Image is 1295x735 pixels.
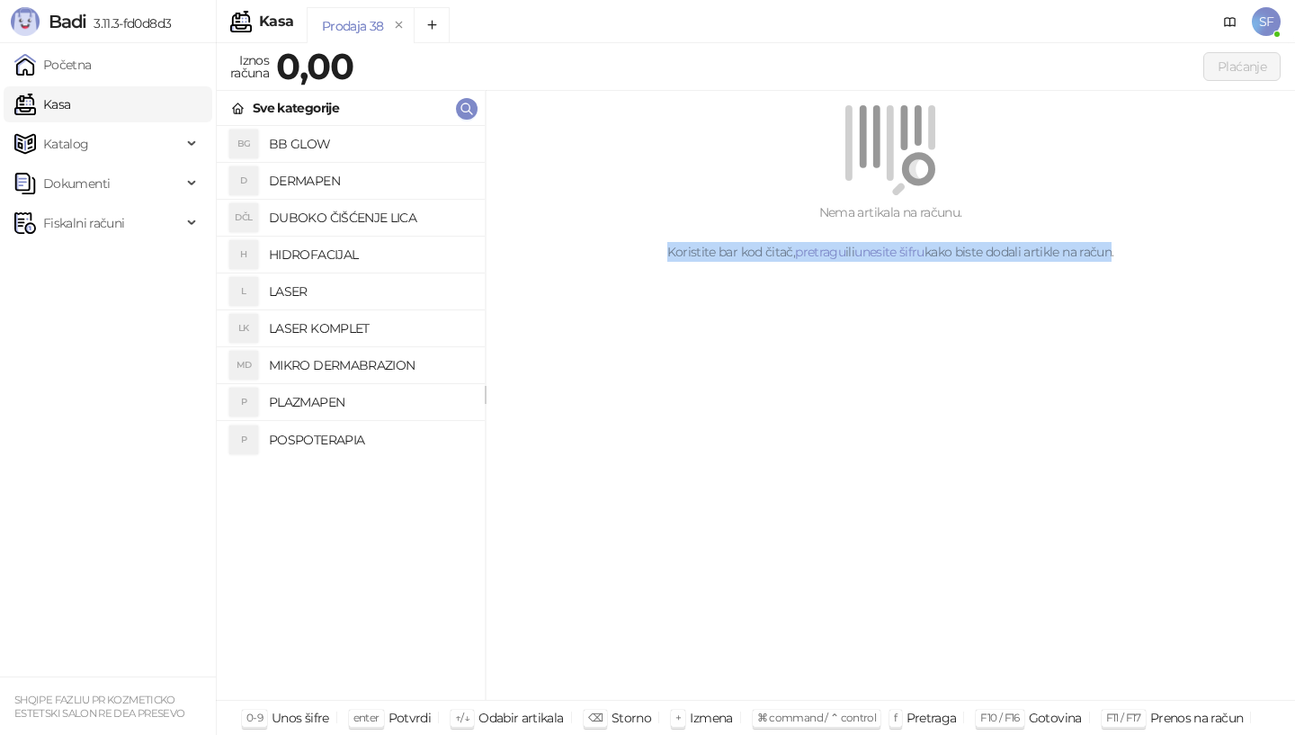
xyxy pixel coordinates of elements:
span: ↑/↓ [455,711,469,724]
img: Logo [11,7,40,36]
div: Izmena [690,706,732,730]
span: Katalog [43,126,89,162]
div: H [229,240,258,269]
h4: HIDROFACIJAL [269,240,470,269]
div: Iznos računa [227,49,272,85]
span: Badi [49,11,86,32]
span: enter [353,711,380,724]
a: unesite šifru [854,244,924,260]
div: Unos šifre [272,706,329,730]
div: LK [229,314,258,343]
div: P [229,426,258,454]
h4: PLAZMAPEN [269,388,470,417]
span: f [894,711,897,724]
div: Odabir artikala [478,706,563,730]
h4: LASER [269,277,470,306]
h4: DUBOKO ČIŠĆENJE LICA [269,203,470,232]
h4: BB GLOW [269,130,470,158]
a: Kasa [14,86,70,122]
h4: LASER KOMPLET [269,314,470,343]
div: D [229,166,258,195]
div: Gotovina [1029,706,1082,730]
div: Potvrdi [388,706,432,730]
div: Prenos na račun [1150,706,1243,730]
h4: MIKRO DERMABRAZION [269,351,470,380]
span: ⌘ command / ⌃ control [757,711,877,724]
a: pretragu [795,244,845,260]
div: Prodaja 38 [322,16,384,36]
div: Storno [612,706,651,730]
div: DČL [229,203,258,232]
span: SF [1252,7,1281,36]
div: L [229,277,258,306]
div: Kasa [259,14,293,29]
a: Početna [14,47,92,83]
span: F11 / F17 [1106,711,1141,724]
h4: POSPOTERAPIA [269,426,470,454]
div: Sve kategorije [253,98,339,118]
span: ⌫ [588,711,603,724]
div: BG [229,130,258,158]
div: Pretraga [906,706,957,730]
span: 0-9 [246,711,263,724]
span: F10 / F16 [980,711,1019,724]
div: MD [229,351,258,380]
button: remove [388,18,411,33]
div: P [229,388,258,417]
button: Add tab [414,7,450,43]
span: + [675,711,681,724]
span: Dokumenti [43,166,110,202]
span: Fiskalni računi [43,205,124,241]
button: Plaćanje [1203,52,1281,81]
span: 3.11.3-fd0d8d3 [86,15,171,31]
strong: 0,00 [276,44,353,88]
div: grid [217,126,485,700]
small: SHQIPE FAZLIU PR KOZMETICKO ESTETSKI SALON RE DEA PRESEVO [14,694,184,720]
a: Dokumentacija [1216,7,1245,36]
div: Nema artikala na računu. Koristite bar kod čitač, ili kako biste dodali artikle na račun. [507,202,1273,262]
h4: DERMAPEN [269,166,470,195]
